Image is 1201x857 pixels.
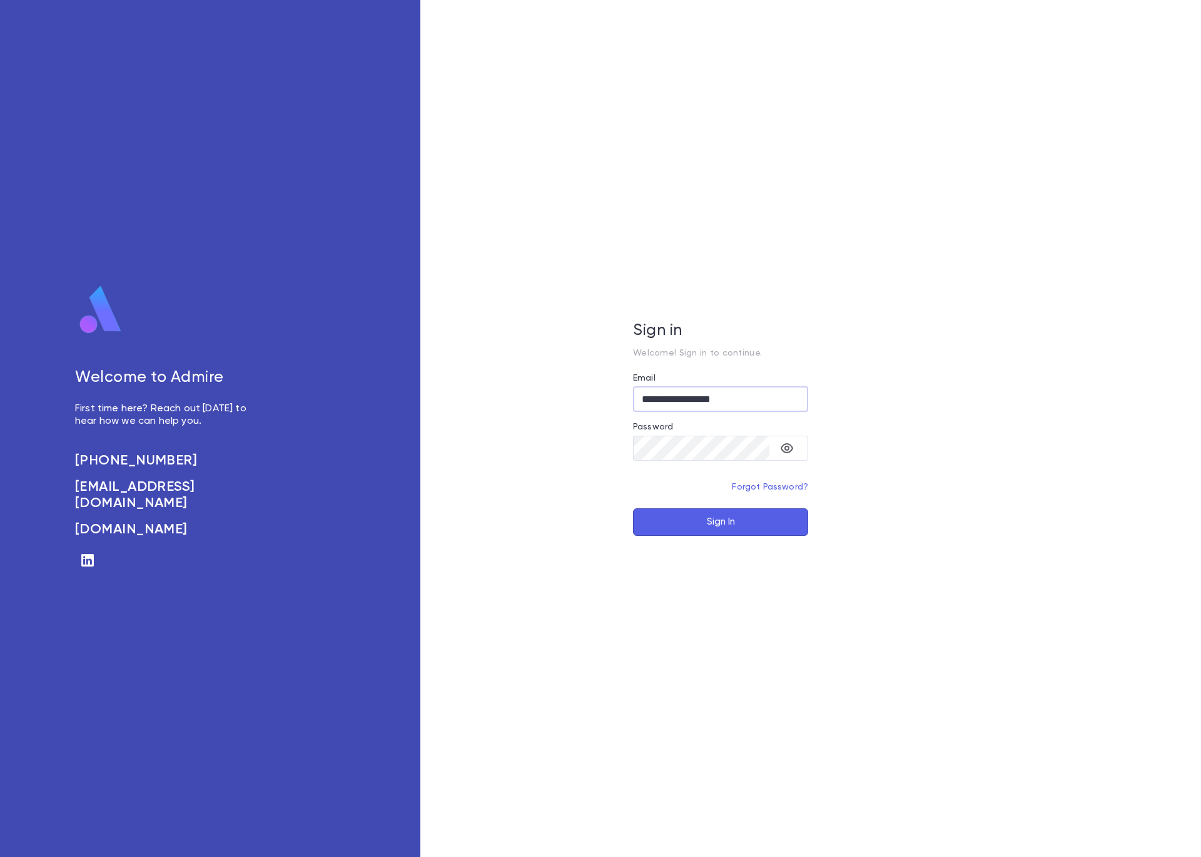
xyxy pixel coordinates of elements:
img: logo [75,285,126,335]
a: [EMAIL_ADDRESS][DOMAIN_NAME] [75,479,260,511]
p: Welcome! Sign in to continue. [633,348,808,358]
a: [DOMAIN_NAME] [75,521,260,538]
h5: Sign in [633,322,808,341]
button: toggle password visibility [774,436,799,461]
p: First time here? Reach out [DATE] to hear how we can help you. [75,403,260,428]
a: [PHONE_NUMBER] [75,453,260,469]
h5: Welcome to Admire [75,369,260,387]
label: Password [633,422,673,432]
a: Forgot Password? [732,483,808,491]
button: Sign In [633,508,808,536]
label: Email [633,373,656,383]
